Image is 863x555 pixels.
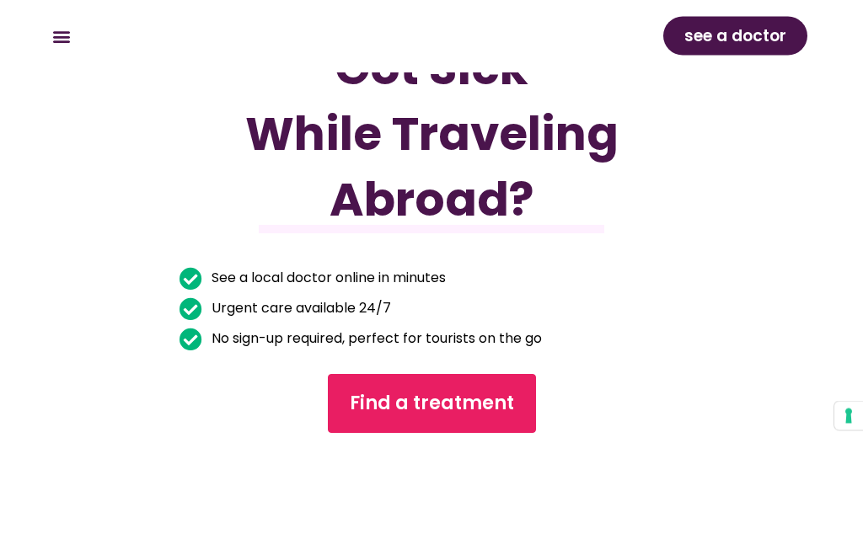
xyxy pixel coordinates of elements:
div: Menu Toggle [47,23,75,51]
a: Find a treatment [328,375,536,434]
a: see a doctor [663,17,807,56]
span: No sign-up required, perfect for tourists on the go [207,328,542,351]
span: Urgent care available 24/7 [207,297,391,321]
button: Your consent preferences for tracking technologies [834,402,863,430]
span: See a local doctor online in minutes [207,267,446,291]
h1: Got Sick While Traveling Abroad? [180,36,684,233]
span: Find a treatment [350,391,514,418]
span: see a doctor [684,23,786,50]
